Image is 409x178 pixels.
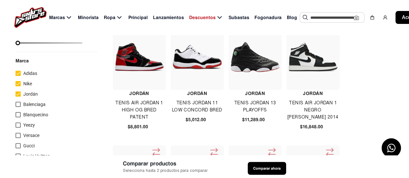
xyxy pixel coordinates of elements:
font: Jordán [303,90,323,96]
font: $16,848.00 [300,124,323,130]
img: Tenis Jordan 13 Playoffs [230,41,280,73]
font: Blog [287,15,297,20]
font: Tenis Air Jordan 1 Negro [PERSON_NAME] 2014 [287,100,339,120]
font: $8,801.00 [128,124,148,130]
font: Fogonadura [254,15,282,20]
font: Comparar ahora [253,166,281,171]
font: Tenis Air Jordan 1 High Og Bred Patent [115,100,163,120]
font: Jordán [245,90,265,96]
font: Balenciaga [23,102,46,107]
img: logo [14,7,47,28]
font: Yeezy [23,122,35,128]
img: Tenis Air Jordan 1 Negro Blanco 2014 [288,32,338,82]
font: Descuentos [189,15,216,20]
font: Louis Vuitton [23,153,50,159]
button: Comparar ahora [248,162,286,175]
font: Adidas [23,71,37,76]
font: $11,289.00 [242,117,265,122]
font: Tenis Jordan 11 Low Concord Bred [172,100,222,113]
img: Buscar [303,15,308,20]
font: Selecciona hasta 2 productos para comparar [123,168,208,173]
font: Minorista [78,15,99,20]
img: usuario [382,15,388,20]
font: Nike [23,81,32,86]
font: Jordán [23,91,38,97]
font: Jordán [129,90,149,96]
font: Lanzamientos [153,15,184,20]
font: Gucci [23,143,35,148]
font: Subastas [229,15,249,20]
font: Tenis Jordan 13 Playoffs [234,100,276,113]
font: Ropa [104,15,115,20]
font: Principal [128,15,148,20]
font: Marcas [49,15,65,20]
font: Versace [23,133,39,138]
font: Jordán [187,90,207,96]
img: Tenis Air Jordan 1 High Og Bred Patent [114,43,164,71]
font: Marca [16,58,29,64]
img: Tenis Jordan 11 Low Concord Bred [172,45,222,69]
img: Cámara [354,15,359,20]
font: Comparar productos [123,160,176,167]
font: $5,012.00 [186,117,206,122]
img: compras [370,15,375,20]
font: Blanquecino [23,112,48,117]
